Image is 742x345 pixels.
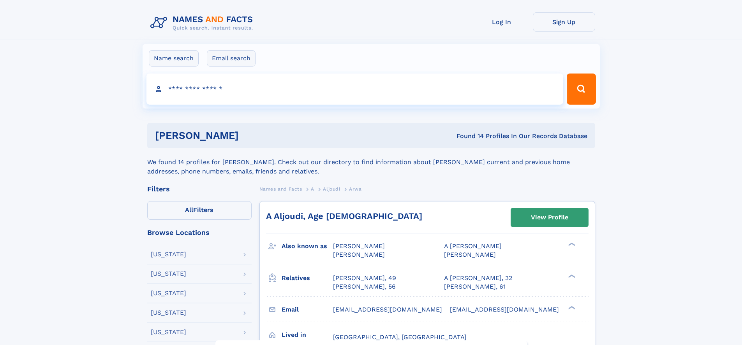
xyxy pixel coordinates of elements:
a: Aljoudi [323,184,340,194]
a: A Aljoudi, Age [DEMOGRAPHIC_DATA] [266,211,422,221]
a: A [PERSON_NAME], 32 [444,274,512,282]
label: Email search [207,50,256,67]
span: [GEOGRAPHIC_DATA], [GEOGRAPHIC_DATA] [333,333,467,341]
label: Filters [147,201,252,220]
a: Names and Facts [259,184,302,194]
span: A [PERSON_NAME] [444,242,502,250]
button: Search Button [567,74,596,105]
div: Filters [147,186,252,193]
span: [EMAIL_ADDRESS][DOMAIN_NAME] [333,306,442,313]
span: [PERSON_NAME] [333,251,385,258]
span: [PERSON_NAME] [333,242,385,250]
div: [US_STATE] [151,271,186,277]
div: View Profile [531,208,568,226]
span: Arwa [349,186,361,192]
div: [US_STATE] [151,290,186,296]
a: Sign Up [533,12,595,32]
a: Log In [471,12,533,32]
h3: Relatives [282,271,333,285]
img: Logo Names and Facts [147,12,259,33]
span: Aljoudi [323,186,340,192]
div: [US_STATE] [151,310,186,316]
div: ❯ [566,242,576,247]
div: Found 14 Profiles In Our Records Database [347,132,587,140]
h3: Lived in [282,328,333,341]
a: View Profile [511,208,588,227]
span: A [311,186,314,192]
h3: Email [282,303,333,316]
a: [PERSON_NAME], 56 [333,282,396,291]
h3: Also known as [282,240,333,253]
label: Name search [149,50,199,67]
span: All [185,206,193,214]
h1: [PERSON_NAME] [155,131,348,140]
a: A [311,184,314,194]
span: [EMAIL_ADDRESS][DOMAIN_NAME] [450,306,559,313]
div: [US_STATE] [151,329,186,335]
span: [PERSON_NAME] [444,251,496,258]
div: [US_STATE] [151,251,186,257]
a: [PERSON_NAME], 61 [444,282,506,291]
div: ❯ [566,305,576,310]
a: [PERSON_NAME], 49 [333,274,396,282]
input: search input [146,74,564,105]
div: We found 14 profiles for [PERSON_NAME]. Check out our directory to find information about [PERSON... [147,148,595,176]
div: Browse Locations [147,229,252,236]
div: ❯ [566,273,576,278]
